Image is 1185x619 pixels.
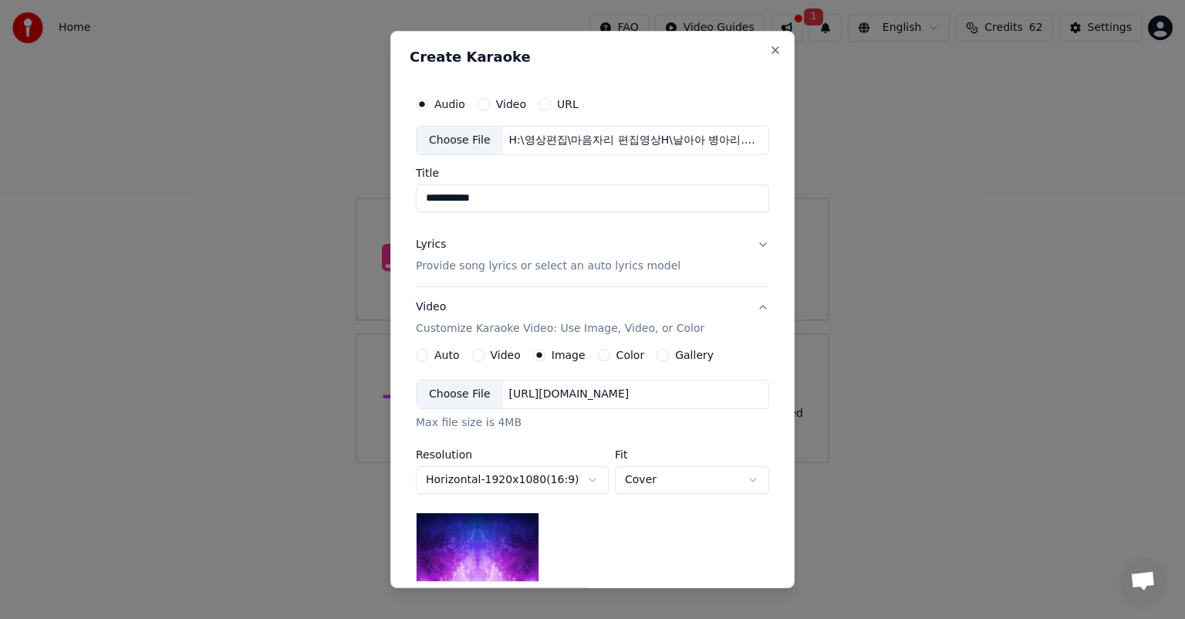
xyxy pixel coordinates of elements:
div: [URL][DOMAIN_NAME] [503,387,636,402]
label: Gallery [675,350,714,360]
label: Fit [615,449,769,460]
label: Auto [434,350,460,360]
h2: Create Karaoke [410,50,775,64]
div: Video [416,299,704,337]
div: H:\영상편집\마음자리 편집영상H\날아아 병아리.MP3 [503,133,765,148]
label: Resolution [416,449,609,460]
div: Max file size is 4MB [416,415,769,431]
label: Title [416,167,769,178]
label: Audio [434,99,465,110]
label: Video [491,350,521,360]
label: URL [557,99,579,110]
label: Video [496,99,526,110]
label: Image [552,350,586,360]
div: Lyrics [416,237,446,252]
div: Choose File [417,381,503,408]
p: Customize Karaoke Video: Use Image, Video, or Color [416,321,704,337]
label: Color [616,350,645,360]
div: Choose File [417,127,503,154]
button: VideoCustomize Karaoke Video: Use Image, Video, or Color [416,287,769,349]
button: LyricsProvide song lyrics or select an auto lyrics model [416,225,769,286]
p: Provide song lyrics or select an auto lyrics model [416,259,680,274]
